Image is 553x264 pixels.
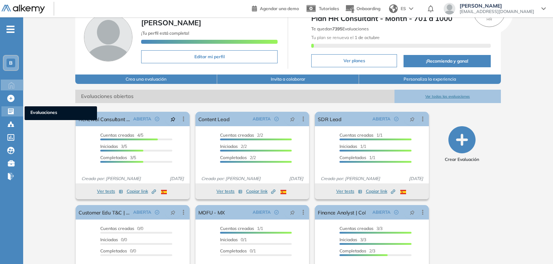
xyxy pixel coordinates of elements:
[366,188,395,195] span: Copiar link
[198,112,230,126] a: Content Lead
[339,237,366,242] span: 3/3
[246,188,275,195] span: Copiar link
[75,90,394,103] span: Evaluaciones abiertas
[220,132,263,138] span: 2/2
[170,209,176,215] span: pushpin
[167,175,187,182] span: [DATE]
[220,144,247,149] span: 2/2
[274,117,279,121] span: check-circle
[127,187,156,196] button: Copiar link
[220,237,247,242] span: 0/1
[216,187,242,196] button: Ver tests
[311,13,490,24] span: Plan HR Consultant - Month - 701 a 1000
[165,113,181,125] button: pushpin
[410,116,415,122] span: pushpin
[401,5,406,12] span: ES
[246,187,275,196] button: Copiar link
[394,90,501,103] button: Ver todas las evaluaciones
[336,187,362,196] button: Ver tests
[220,248,247,254] span: Completados
[1,5,45,14] img: Logo
[311,54,397,67] button: Ver planes
[339,226,383,231] span: 3/3
[339,144,357,149] span: Iniciadas
[220,226,263,231] span: 1/1
[404,113,420,125] button: pushpin
[100,144,127,149] span: 3/5
[155,210,159,214] span: check-circle
[410,209,415,215] span: pushpin
[311,35,380,40] span: Tu plan se renueva el
[7,29,14,30] i: -
[372,209,391,216] span: ABIERTA
[366,187,395,196] button: Copiar link
[217,74,359,84] button: Invita a colaborar
[356,6,380,11] span: Onboarding
[318,205,366,220] a: Finance Analyst | Col
[100,132,134,138] span: Cuentas creadas
[359,74,501,84] button: Personaliza la experiencia
[84,13,132,61] img: Foto de perfil
[284,113,300,125] button: pushpin
[406,175,426,182] span: [DATE]
[100,248,127,254] span: Completados
[318,175,383,182] span: Creado por: [PERSON_NAME]
[394,117,398,121] span: check-circle
[253,116,271,122] span: ABIERTA
[198,205,225,220] a: MOFU - MX
[339,248,375,254] span: 2/3
[198,175,263,182] span: Creado por: [PERSON_NAME]
[97,187,123,196] button: Ver tests
[404,55,490,67] button: ¡Recomienda y gana!
[79,205,130,220] a: Customer Edu T&C | Col
[100,226,143,231] span: 0/0
[339,144,366,149] span: 1/1
[409,7,413,10] img: arrow
[284,206,300,218] button: pushpin
[389,4,398,13] img: world
[404,206,420,218] button: pushpin
[220,248,256,254] span: 0/1
[9,60,13,66] span: B
[260,6,299,11] span: Agendar una demo
[165,206,181,218] button: pushpin
[311,26,369,31] span: Te quedan Evaluaciones
[445,126,479,163] button: Crear Evaluación
[339,237,357,242] span: Iniciadas
[75,74,217,84] button: Crea una evaluación
[100,144,118,149] span: Iniciadas
[220,144,238,149] span: Iniciadas
[170,116,176,122] span: pushpin
[133,116,151,122] span: ABIERTA
[220,155,256,160] span: 2/2
[319,6,339,11] span: Tutoriales
[127,188,156,195] span: Copiar link
[100,248,136,254] span: 0/0
[339,155,375,160] span: 1/1
[79,175,144,182] span: Creado por: [PERSON_NAME]
[339,132,383,138] span: 1/1
[253,209,271,216] span: ABIERTA
[141,18,201,27] span: [PERSON_NAME]
[339,226,373,231] span: Cuentas creadas
[372,116,391,122] span: ABIERTA
[100,132,143,138] span: 4/5
[100,155,127,160] span: Completados
[100,155,136,160] span: 3/5
[155,117,159,121] span: check-circle
[339,248,366,254] span: Completados
[445,156,479,163] span: Crear Evaluación
[141,50,278,63] button: Editar mi perfil
[339,155,366,160] span: Completados
[100,237,127,242] span: 0/0
[220,226,254,231] span: Cuentas creadas
[286,175,306,182] span: [DATE]
[161,190,167,194] img: ESP
[79,112,130,126] a: Renewal Consultant - Upselling
[318,112,342,126] a: SDR Lead
[133,209,151,216] span: ABIERTA
[220,155,247,160] span: Completados
[220,237,238,242] span: Iniciadas
[220,132,254,138] span: Cuentas creadas
[394,210,398,214] span: check-circle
